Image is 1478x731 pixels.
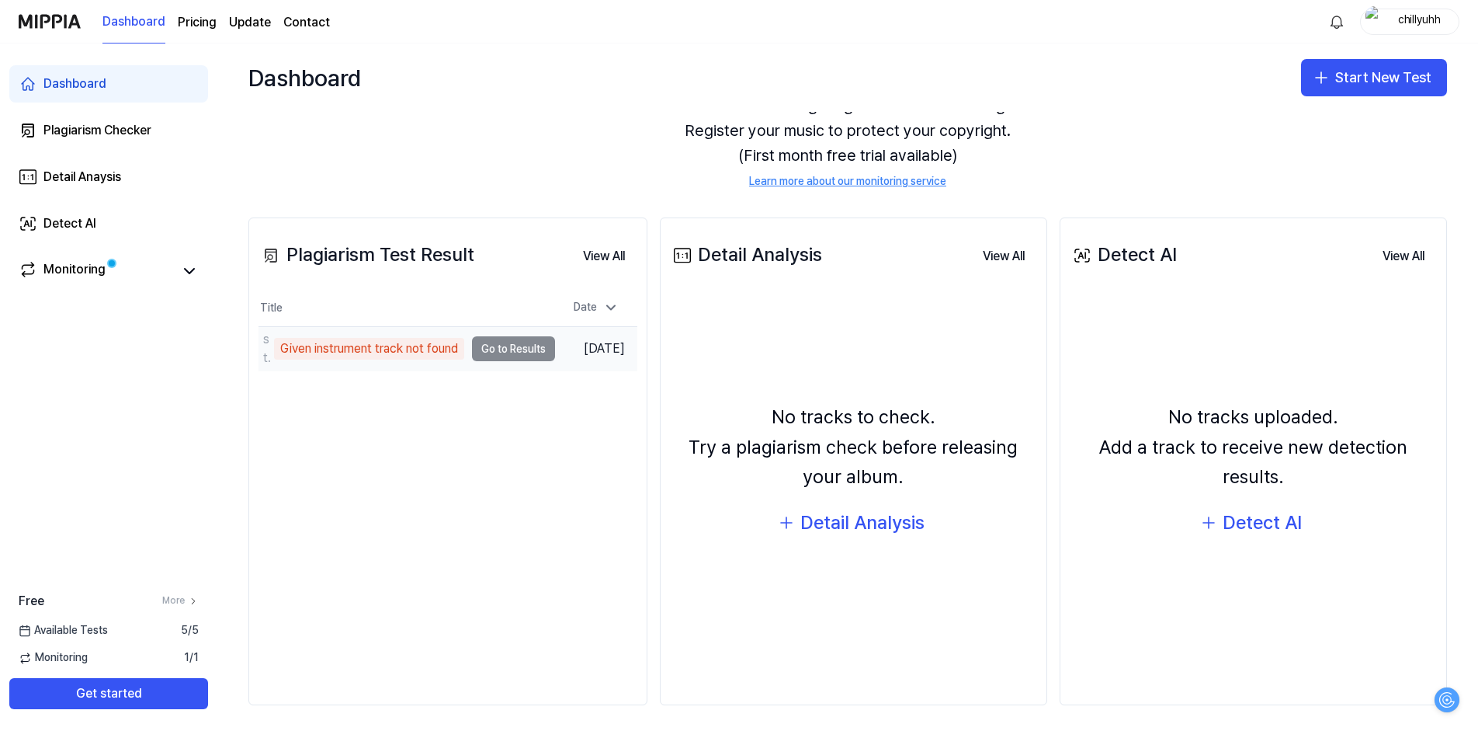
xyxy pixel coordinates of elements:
div: Detect AI [1070,240,1177,270]
button: Get started [9,678,208,709]
button: Detect AI [1188,504,1317,541]
span: 1 / 1 [184,650,199,666]
a: Dashboard [9,65,208,103]
a: View All [970,239,1037,272]
a: View All [1370,239,1437,272]
div: Monitoring [43,260,106,282]
a: Dashboard [102,1,165,44]
div: Detect AI [1223,508,1302,538]
a: Detect AI [9,205,208,242]
div: strings [263,330,270,367]
span: Free [19,592,44,611]
div: Detect AI [43,214,96,233]
div: Detail Anaysis [43,168,121,186]
a: Monitoring [19,260,174,282]
span: Available Tests [19,623,108,639]
button: View All [571,241,637,272]
td: [DATE] [555,327,637,371]
div: There are no songs registered for monitoring. Register your music to protect your copyright. (Fir... [248,75,1447,208]
a: Learn more about our monitoring service [749,174,946,190]
div: Date [567,295,625,320]
button: Detail Analysis [766,504,940,541]
button: View All [1370,241,1437,272]
button: View All [970,241,1037,272]
a: Contact [283,13,330,32]
div: Detail Analysis [800,508,925,538]
div: Plagiarism Test Result [258,240,474,270]
div: Dashboard [43,75,106,93]
a: More [162,594,199,607]
a: Update [229,13,271,32]
div: Dashboard [248,59,361,96]
button: Start New Test [1301,59,1447,96]
div: No tracks uploaded. Add a track to receive new detection results. [1070,402,1437,492]
span: 5 / 5 [181,623,199,639]
button: profilechillyuhh [1360,9,1459,35]
div: Detail Analysis [670,240,822,270]
a: Plagiarism Checker [9,112,208,149]
a: View All [571,239,637,272]
span: Monitoring [19,650,88,666]
img: 알림 [1327,12,1346,31]
a: Pricing [178,13,217,32]
a: Detail Anaysis [9,158,208,196]
th: Title [258,290,555,327]
img: profile [1365,6,1384,37]
div: Plagiarism Checker [43,121,151,140]
div: No tracks to check. Try a plagiarism check before releasing your album. [670,402,1037,492]
div: chillyuhh [1389,12,1449,30]
div: Given instrument track not found [274,338,464,360]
